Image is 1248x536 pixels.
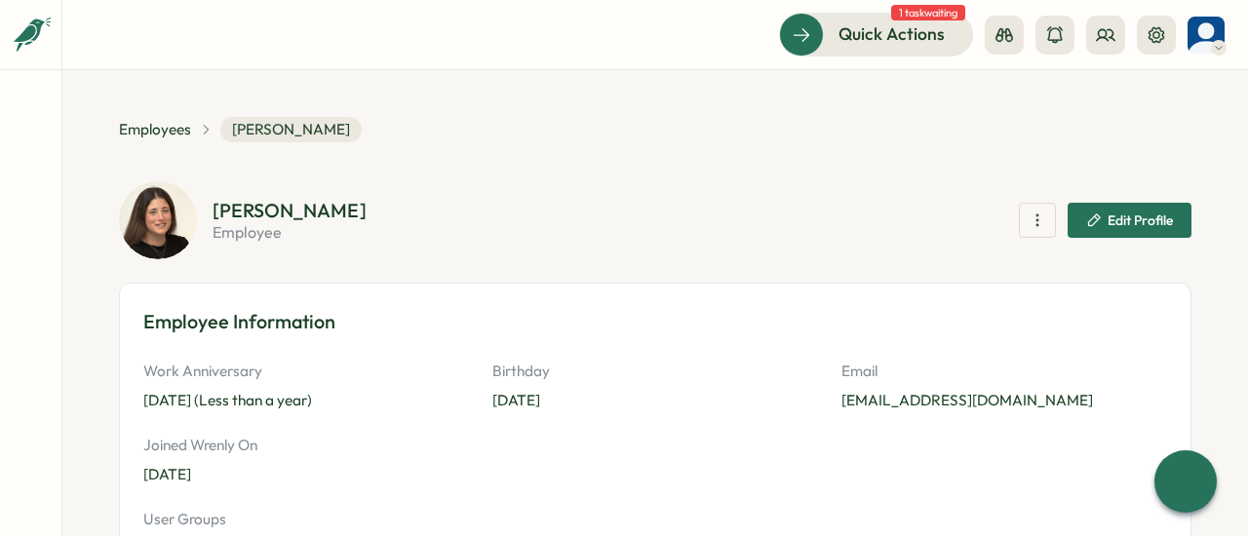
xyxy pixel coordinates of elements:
img: Adi Doron [119,181,197,259]
p: Joined Wrenly On [143,435,469,456]
p: [EMAIL_ADDRESS][DOMAIN_NAME] [841,390,1167,411]
span: Quick Actions [838,21,945,47]
button: Edit Profile [1068,203,1191,238]
span: 1 task waiting [891,5,965,20]
p: Birthday [492,361,818,382]
p: User Groups [143,509,1167,530]
p: [DATE] (Less than a year) [143,390,469,411]
p: Work Anniversary [143,361,469,382]
h3: Employee Information [143,307,1167,337]
button: Quick Actions [779,13,973,56]
p: Email [841,361,1167,382]
p: [DATE] [143,464,469,485]
p: [DATE] [492,390,818,411]
span: Edit Profile [1108,213,1173,227]
img: Hanny Nachshon [1188,17,1225,54]
span: [PERSON_NAME] [220,117,362,142]
a: Employees [119,119,191,140]
h2: [PERSON_NAME] [213,201,367,220]
p: employee [213,224,367,240]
